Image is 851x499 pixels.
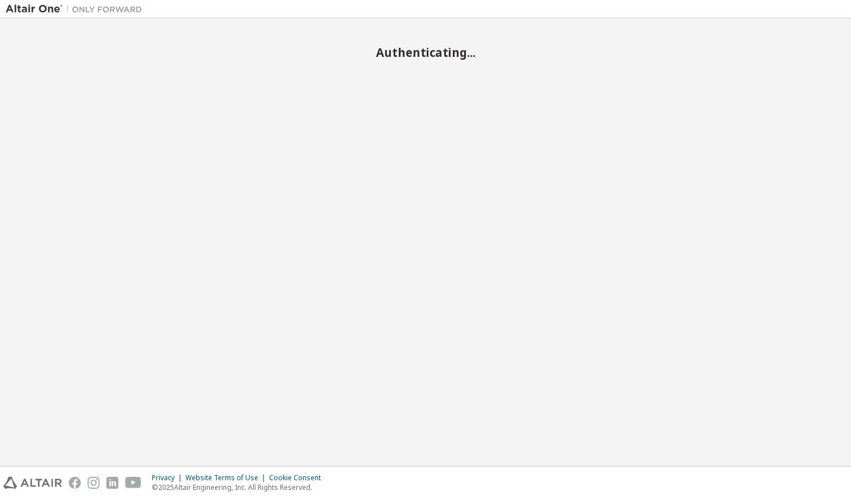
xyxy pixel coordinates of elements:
img: linkedin.svg [106,477,118,489]
img: instagram.svg [88,477,100,489]
img: youtube.svg [125,477,142,489]
div: Website Terms of Use [185,473,269,482]
h2: Authenticating... [6,45,845,60]
p: © 2025 Altair Engineering, Inc. All Rights Reserved. [152,482,328,492]
div: Privacy [152,473,185,482]
img: facebook.svg [69,477,81,489]
img: altair_logo.svg [3,477,62,489]
div: Cookie Consent [269,473,328,482]
img: Altair One [6,3,148,15]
